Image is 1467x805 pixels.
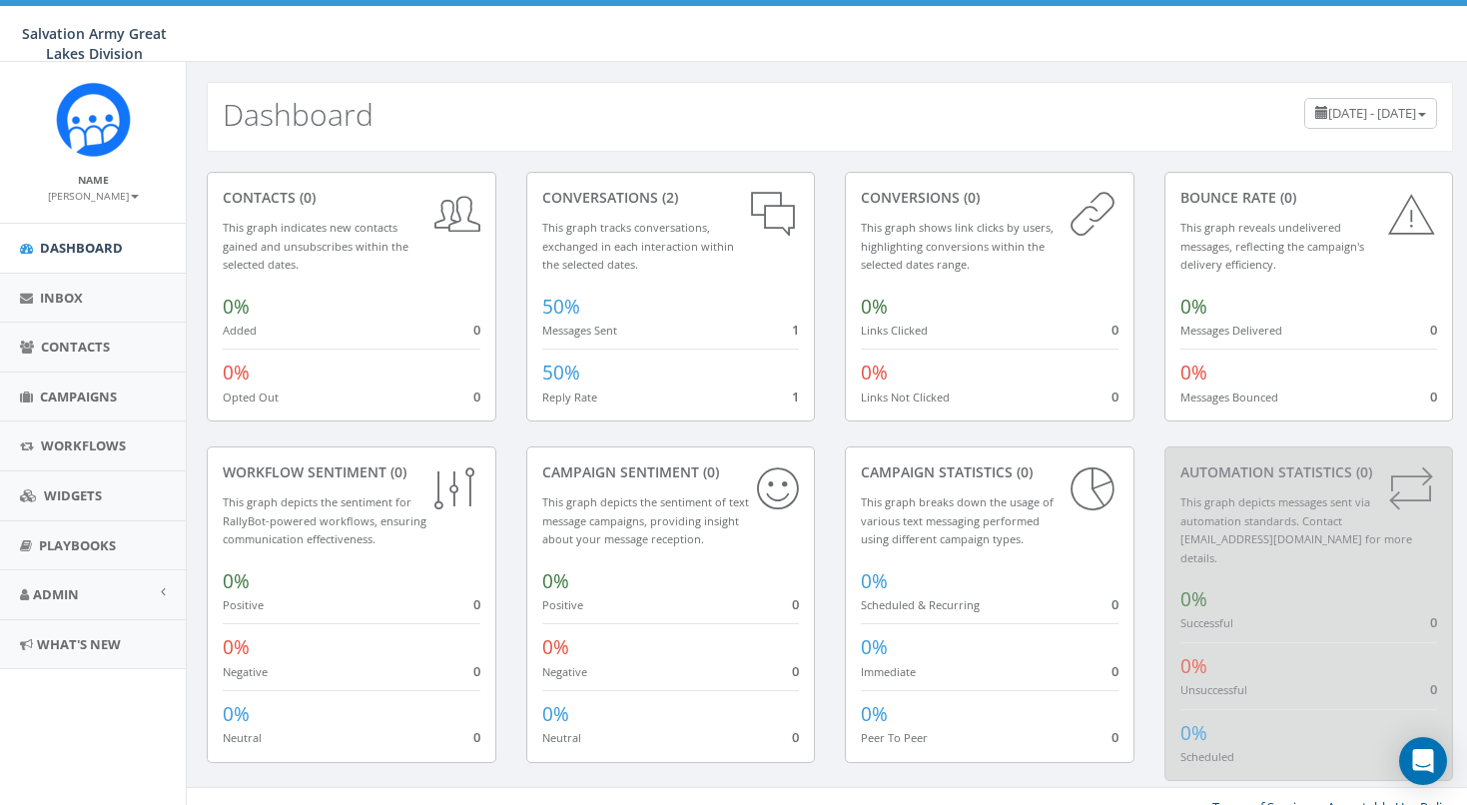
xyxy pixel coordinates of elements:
[1430,321,1437,339] span: 0
[223,634,250,660] span: 0%
[1352,462,1372,481] span: (0)
[48,186,139,204] a: [PERSON_NAME]
[473,595,480,613] span: 0
[861,494,1054,546] small: This graph breaks down the usage of various text messaging performed using different campaign types.
[792,728,799,746] span: 0
[223,294,250,320] span: 0%
[542,390,597,404] small: Reply Rate
[861,323,928,338] small: Links Clicked
[40,289,83,307] span: Inbox
[223,494,426,546] small: This graph depicts the sentiment for RallyBot-powered workflows, ensuring communication effective...
[473,728,480,746] span: 0
[1111,388,1118,405] span: 0
[1111,321,1118,339] span: 0
[861,360,888,386] span: 0%
[223,597,264,612] small: Positive
[1180,360,1207,386] span: 0%
[542,701,569,727] span: 0%
[56,82,131,157] img: Rally_Corp_Icon_1.png
[542,323,617,338] small: Messages Sent
[1180,220,1364,272] small: This graph reveals undelivered messages, reflecting the campaign's delivery efficiency.
[223,664,268,679] small: Negative
[792,662,799,680] span: 0
[223,98,373,131] h2: Dashboard
[699,462,719,481] span: (0)
[473,662,480,680] span: 0
[1180,682,1247,697] small: Unsuccessful
[48,189,139,203] small: [PERSON_NAME]
[1180,494,1412,565] small: This graph depicts messages sent via automation standards. Contact [EMAIL_ADDRESS][DOMAIN_NAME] f...
[542,294,580,320] span: 50%
[861,188,1118,208] div: conversions
[792,388,799,405] span: 1
[223,220,408,272] small: This graph indicates new contacts gained and unsubscribes within the selected dates.
[792,321,799,339] span: 1
[542,360,580,386] span: 50%
[1180,323,1282,338] small: Messages Delivered
[1180,749,1234,764] small: Scheduled
[861,568,888,594] span: 0%
[223,188,480,208] div: contacts
[1430,388,1437,405] span: 0
[1328,104,1416,122] span: [DATE] - [DATE]
[861,220,1054,272] small: This graph shows link clicks by users, highlighting conversions within the selected dates range.
[1399,737,1447,785] div: Open Intercom Messenger
[41,338,110,356] span: Contacts
[1430,613,1437,631] span: 0
[41,436,126,454] span: Workflows
[1180,390,1278,404] small: Messages Bounced
[40,239,123,257] span: Dashboard
[1180,294,1207,320] span: 0%
[386,462,406,481] span: (0)
[542,597,583,612] small: Positive
[861,462,1118,482] div: Campaign Statistics
[861,597,980,612] small: Scheduled & Recurring
[1111,595,1118,613] span: 0
[1430,680,1437,698] span: 0
[223,568,250,594] span: 0%
[861,294,888,320] span: 0%
[792,595,799,613] span: 0
[1180,462,1438,482] div: Automation Statistics
[1111,662,1118,680] span: 0
[223,462,480,482] div: Workflow Sentiment
[33,585,79,603] span: Admin
[861,701,888,727] span: 0%
[473,388,480,405] span: 0
[44,486,102,504] span: Widgets
[223,323,257,338] small: Added
[960,188,980,207] span: (0)
[78,173,109,187] small: Name
[542,220,734,272] small: This graph tracks conversations, exchanged in each interaction within the selected dates.
[40,388,117,405] span: Campaigns
[1276,188,1296,207] span: (0)
[223,390,279,404] small: Opted Out
[1180,615,1233,630] small: Successful
[861,664,916,679] small: Immediate
[542,568,569,594] span: 0%
[1111,728,1118,746] span: 0
[473,321,480,339] span: 0
[542,188,800,208] div: conversations
[223,360,250,386] span: 0%
[39,536,116,554] span: Playbooks
[658,188,678,207] span: (2)
[223,730,262,745] small: Neutral
[542,664,587,679] small: Negative
[296,188,316,207] span: (0)
[1013,462,1033,481] span: (0)
[861,634,888,660] span: 0%
[37,635,121,653] span: What's New
[542,462,800,482] div: Campaign Sentiment
[22,24,167,63] span: Salvation Army Great Lakes Division
[542,494,749,546] small: This graph depicts the sentiment of text message campaigns, providing insight about your message ...
[1180,586,1207,612] span: 0%
[542,634,569,660] span: 0%
[861,390,950,404] small: Links Not Clicked
[542,730,581,745] small: Neutral
[861,730,928,745] small: Peer To Peer
[1180,188,1438,208] div: Bounce Rate
[223,701,250,727] span: 0%
[1180,720,1207,746] span: 0%
[1180,653,1207,679] span: 0%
